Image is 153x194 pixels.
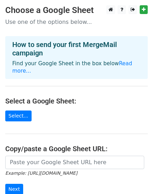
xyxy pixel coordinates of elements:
[5,97,148,105] h4: Select a Google Sheet:
[5,5,148,15] h3: Choose a Google Sheet
[5,18,148,26] p: Use one of the options below...
[12,40,141,57] h4: How to send your first MergeMail campaign
[12,60,141,75] p: Find your Google Sheet in the box below
[5,156,144,169] input: Paste your Google Sheet URL here
[5,170,77,176] small: Example: [URL][DOMAIN_NAME]
[5,145,148,153] h4: Copy/paste a Google Sheet URL:
[12,60,132,74] a: Read more...
[5,111,32,121] a: Select...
